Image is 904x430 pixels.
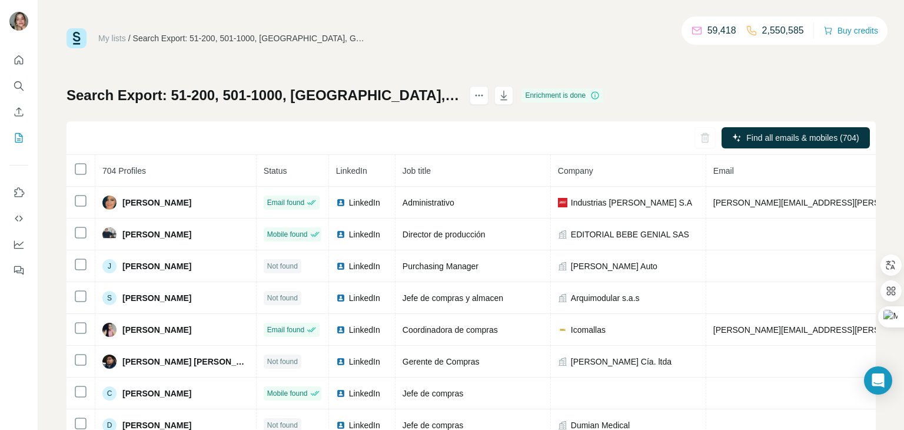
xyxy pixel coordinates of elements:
[122,388,191,399] span: [PERSON_NAME]
[571,356,672,368] span: [PERSON_NAME] Cía. ltda
[470,86,488,105] button: actions
[122,324,191,336] span: [PERSON_NAME]
[349,197,380,209] span: LinkedIn
[264,166,287,176] span: Status
[267,229,308,240] span: Mobile found
[403,389,464,398] span: Jefe de compras
[403,293,503,303] span: Jefe de compras y almacen
[122,260,191,272] span: [PERSON_NAME]
[864,366,892,395] div: Open Intercom Messenger
[122,292,191,304] span: [PERSON_NAME]
[403,230,486,239] span: Director de producción
[267,356,298,367] span: Not found
[558,198,567,207] img: company-logo
[403,262,478,271] span: Purchasing Manager
[336,262,345,271] img: LinkedIn logo
[349,388,380,399] span: LinkedIn
[98,34,126,43] a: My lists
[102,259,117,273] div: J
[349,260,380,272] span: LinkedIn
[571,197,692,209] span: Industrias [PERSON_NAME] S.A
[336,357,345,366] img: LinkedIn logo
[9,75,28,97] button: Search
[762,24,804,38] p: 2,550,585
[336,293,345,303] img: LinkedIn logo
[9,49,28,71] button: Quick start
[9,208,28,229] button: Use Surfe API
[349,229,380,240] span: LinkedIn
[102,355,117,369] img: Avatar
[571,324,606,336] span: Icomallas
[267,261,298,272] span: Not found
[336,421,345,430] img: LinkedIn logo
[9,260,28,281] button: Feedback
[267,325,304,335] span: Email found
[558,325,567,335] img: company-logo
[403,166,431,176] span: Job title
[336,389,345,398] img: LinkedIn logo
[267,388,308,399] span: Mobile found
[128,32,131,44] li: /
[9,182,28,203] button: Use Surfe on LinkedIn
[102,291,117,305] div: S
[558,166,593,176] span: Company
[349,292,380,304] span: LinkedIn
[336,166,367,176] span: LinkedIn
[102,386,117,401] div: C
[122,197,191,209] span: [PERSON_NAME]
[122,356,249,368] span: [PERSON_NAME] [PERSON_NAME]
[122,229,191,240] span: [PERSON_NAME]
[9,12,28,31] img: Avatar
[403,198,454,207] span: Administrativo
[707,24,736,38] p: 59,418
[133,32,368,44] div: Search Export: 51-200, 501-1000, [GEOGRAPHIC_DATA], Gerente de compra - [DATE] 21:11
[403,357,480,366] span: Gerente de Compras
[571,260,657,272] span: [PERSON_NAME] Auto
[722,127,870,148] button: Find all emails & mobiles (704)
[102,166,146,176] span: 704 Profiles
[9,234,28,255] button: Dashboard
[336,325,345,335] img: LinkedIn logo
[521,88,603,102] div: Enrichment is done
[336,198,345,207] img: LinkedIn logo
[823,22,878,39] button: Buy credits
[349,356,380,368] span: LinkedIn
[267,197,304,208] span: Email found
[403,325,498,335] span: Coordinadora de compras
[403,421,464,430] span: Jefe de compras
[713,166,734,176] span: Email
[571,229,689,240] span: EDITORIAL BEBE GENIAL SAS
[102,196,117,210] img: Avatar
[336,230,345,239] img: LinkedIn logo
[267,293,298,303] span: Not found
[9,127,28,148] button: My lists
[9,101,28,123] button: Enrich CSV
[349,324,380,336] span: LinkedIn
[67,86,459,105] h1: Search Export: 51-200, 501-1000, [GEOGRAPHIC_DATA], Gerente de compra - [DATE] 21:11
[67,28,87,48] img: Surfe Logo
[746,132,859,144] span: Find all emails & mobiles (704)
[102,323,117,337] img: Avatar
[102,227,117,242] img: Avatar
[571,292,640,304] span: Arquimodular s.a.s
